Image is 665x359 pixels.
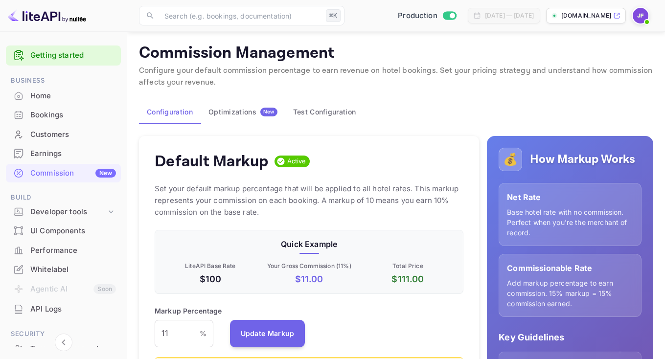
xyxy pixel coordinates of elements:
input: 0 [155,320,200,347]
p: LiteAPI Base Rate [163,262,258,270]
div: Home [6,87,121,106]
span: New [260,109,277,115]
div: Team management [30,343,116,355]
div: Bookings [6,106,121,125]
div: Bookings [30,110,116,121]
div: Earnings [6,144,121,163]
p: Commission Management [139,44,653,63]
span: Production [398,10,437,22]
p: Commissionable Rate [507,262,633,274]
p: Quick Example [163,238,455,250]
a: Home [6,87,121,105]
p: 💰 [503,151,518,168]
h4: Default Markup [155,152,269,171]
a: Earnings [6,144,121,162]
input: Search (e.g. bookings, documentation) [159,6,322,25]
span: Business [6,75,121,86]
div: Switch to Sandbox mode [394,10,460,22]
img: Jenny Frimer [633,8,648,23]
div: Commission [30,168,116,179]
a: Customers [6,125,121,143]
div: UI Components [30,225,116,237]
span: Security [6,329,121,339]
button: Collapse navigation [55,334,72,351]
div: ⌘K [326,9,341,22]
p: [DOMAIN_NAME] [561,11,611,20]
p: Configure your default commission percentage to earn revenue on hotel bookings. Set your pricing ... [139,65,653,89]
p: Key Guidelines [499,331,642,344]
div: Performance [30,245,116,256]
div: UI Components [6,222,121,241]
a: CommissionNew [6,164,121,182]
div: Whitelabel [6,260,121,279]
button: Configuration [139,100,201,124]
p: Your Gross Commission ( 11 %) [262,262,357,270]
div: Optimizations [208,108,277,116]
img: LiteAPI logo [8,8,86,23]
div: [DATE] — [DATE] [485,11,534,20]
div: Getting started [6,45,121,66]
div: Performance [6,241,121,260]
h5: How Markup Works [530,152,635,167]
p: $ 111.00 [361,272,456,286]
span: Active [283,157,310,166]
div: Customers [6,125,121,144]
div: Customers [30,129,116,140]
div: API Logs [6,300,121,319]
div: Home [30,90,116,102]
button: Update Markup [230,320,305,347]
div: New [95,169,116,178]
p: Base hotel rate with no commission. Perfect when you're the merchant of record. [507,207,633,238]
p: % [200,328,206,338]
div: API Logs [30,304,116,315]
a: Whitelabel [6,260,121,278]
a: Performance [6,241,121,259]
p: $100 [163,272,258,286]
p: Markup Percentage [155,306,222,316]
div: Earnings [30,148,116,159]
p: Total Price [361,262,456,270]
button: Test Configuration [285,100,364,124]
p: $ 11.00 [262,272,357,286]
a: API Logs [6,300,121,318]
div: CommissionNew [6,164,121,183]
a: Bookings [6,106,121,124]
div: Developer tools [6,203,121,221]
p: Net Rate [507,191,633,203]
a: UI Components [6,222,121,240]
a: Getting started [30,50,116,61]
p: Add markup percentage to earn commission. 15% markup = 15% commission earned. [507,278,633,309]
div: Whitelabel [30,264,116,275]
a: Team management [6,339,121,358]
div: Developer tools [30,206,106,218]
span: Build [6,192,121,203]
p: Set your default markup percentage that will be applied to all hotel rates. This markup represent... [155,183,463,218]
